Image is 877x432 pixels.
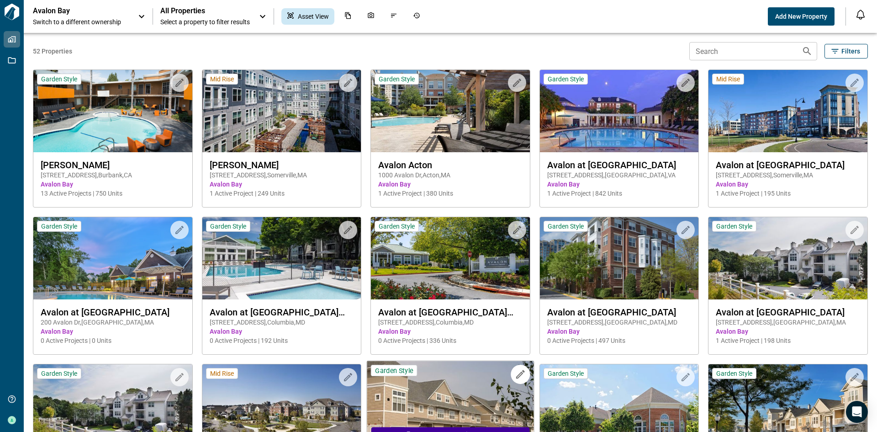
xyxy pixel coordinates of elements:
span: 0 Active Projects | 0 Units [41,336,185,345]
span: Garden Style [548,222,584,230]
span: Garden Style [716,369,752,378]
div: Asset View [281,8,334,25]
span: Avalon Bay [210,180,354,189]
div: Job History [407,8,426,25]
span: Garden Style [716,222,752,230]
div: Documents [339,8,357,25]
span: Avalon at [GEOGRAPHIC_DATA] [547,307,692,318]
span: Mid Rise [210,75,234,83]
button: Add New Property [768,7,835,26]
span: Avalon at [GEOGRAPHIC_DATA][PERSON_NAME] [210,307,354,318]
span: Garden Style [375,366,413,375]
span: Avalon Bay [41,327,185,336]
span: Avalon Bay [716,180,860,189]
span: Garden Style [41,369,77,378]
span: [STREET_ADDRESS] , Somerville , MA [716,171,860,180]
span: Add New Property [775,12,827,21]
span: Avalon at [GEOGRAPHIC_DATA] [547,160,692,171]
span: [STREET_ADDRESS] , Burbank , CA [41,171,185,180]
span: Mid Rise [210,369,234,378]
span: Avalon at [GEOGRAPHIC_DATA] [716,307,860,318]
span: Avalon Bay [716,327,860,336]
span: [PERSON_NAME] [41,160,185,171]
img: property-asset [371,217,530,299]
div: Issues & Info [385,8,403,25]
span: 0 Active Projects | 336 Units [378,336,523,345]
span: [STREET_ADDRESS] , [GEOGRAPHIC_DATA] , MD [547,318,692,327]
img: property-asset [540,217,699,299]
span: Avalon Bay [378,180,523,189]
span: All Properties [160,6,250,16]
span: Avalon Bay [378,327,523,336]
img: property-asset [33,217,192,299]
span: Avalon Acton [378,160,523,171]
span: Avalon Bay [547,327,692,336]
span: Select a property to filter results [160,17,250,27]
img: property-asset [708,217,867,299]
span: 1 Active Project | 195 Units [716,189,860,198]
p: Avalon Bay [33,6,115,16]
span: 1 Active Project | 380 Units [378,189,523,198]
span: Avalon Bay [547,180,692,189]
img: property-asset [540,70,699,152]
span: 0 Active Projects | 497 Units [547,336,692,345]
span: 1 Active Project | 249 Units [210,189,354,198]
div: Open Intercom Messenger [846,401,868,423]
span: [PERSON_NAME] [210,160,354,171]
img: property-asset [202,70,361,152]
span: 1 Active Project | 198 Units [716,336,860,345]
span: [STREET_ADDRESS] , Columbia , MD [378,318,523,327]
span: 200 Avalon Dr , [GEOGRAPHIC_DATA] , MA [41,318,185,327]
span: Filters [841,47,860,56]
span: Avalon at [GEOGRAPHIC_DATA][PERSON_NAME] [378,307,523,318]
span: Avalon Bay [41,180,185,189]
span: Asset View [298,12,329,21]
span: [STREET_ADDRESS] , [GEOGRAPHIC_DATA] , VA [547,171,692,180]
span: Garden Style [379,222,415,230]
span: [STREET_ADDRESS] , Columbia , MD [210,318,354,327]
button: Search properties [798,42,816,60]
span: 52 Properties [33,47,686,56]
span: 0 Active Projects | 192 Units [210,336,354,345]
span: 1 Active Project | 842 Units [547,189,692,198]
span: Switch to a different ownership [33,17,129,27]
span: Garden Style [379,75,415,83]
span: Garden Style [548,75,584,83]
img: property-asset [202,217,361,299]
span: Avalon at [GEOGRAPHIC_DATA] [716,160,860,171]
div: Photos [362,8,380,25]
span: [STREET_ADDRESS] , [GEOGRAPHIC_DATA] , MA [716,318,860,327]
span: 13 Active Projects | 750 Units [41,189,185,198]
span: Garden Style [548,369,584,378]
img: property-asset [371,70,530,152]
img: property-asset [33,70,192,152]
span: Avalon at [GEOGRAPHIC_DATA] [41,307,185,318]
span: Garden Style [41,222,77,230]
span: Garden Style [210,222,246,230]
button: Open notification feed [853,7,868,22]
span: Avalon Bay [210,327,354,336]
span: Mid Rise [716,75,740,83]
span: [STREET_ADDRESS] , Somerville , MA [210,171,354,180]
span: Garden Style [41,75,77,83]
span: 1000 Avalon Dr , Acton , MA [378,171,523,180]
img: property-asset [708,70,867,152]
button: Filters [824,44,868,59]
